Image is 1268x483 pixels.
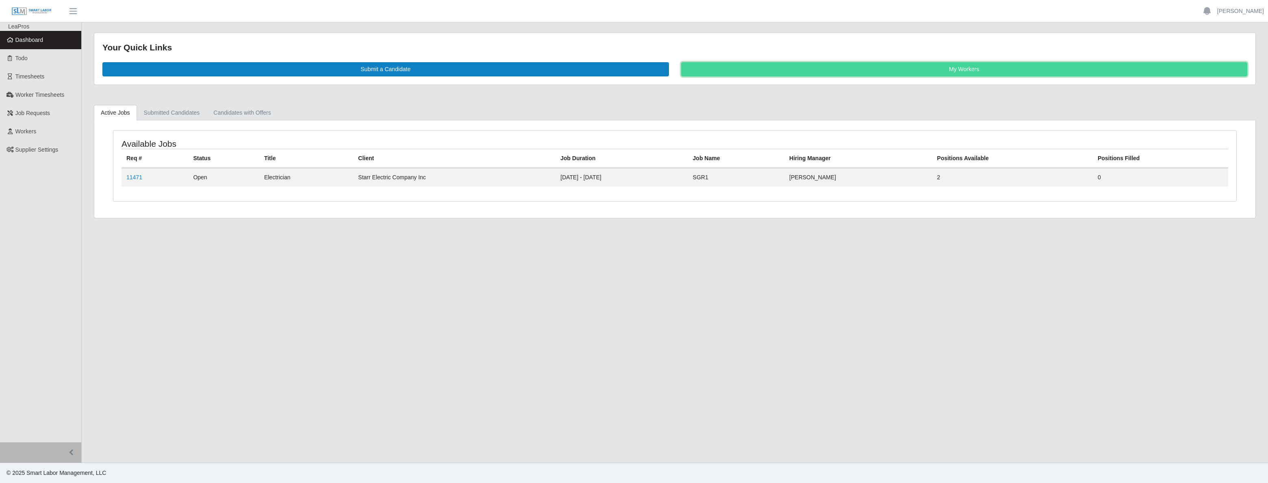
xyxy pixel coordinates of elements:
td: [DATE] - [DATE] [556,168,688,187]
span: Worker Timesheets [15,91,64,98]
span: Supplier Settings [15,146,59,153]
h4: Available Jobs [122,139,575,149]
a: Candidates with Offers [206,105,278,121]
th: Status [188,149,259,168]
th: Positions Filled [1093,149,1228,168]
a: [PERSON_NAME] [1217,7,1264,15]
span: Todo [15,55,28,61]
td: Open [188,168,259,187]
th: Client [353,149,556,168]
a: 11471 [126,174,142,181]
a: Submit a Candidate [102,62,669,76]
span: Job Requests [15,110,50,116]
span: Workers [15,128,37,135]
span: LeaPros [8,23,29,30]
td: Starr Electric Company Inc [353,168,556,187]
a: Submitted Candidates [137,105,207,121]
th: Title [259,149,353,168]
span: © 2025 Smart Labor Management, LLC [7,470,106,476]
th: Job Duration [556,149,688,168]
td: Electrician [259,168,353,187]
td: [PERSON_NAME] [784,168,932,187]
th: Positions Available [932,149,1093,168]
a: My Workers [681,62,1248,76]
span: Timesheets [15,73,45,80]
div: Your Quick Links [102,41,1247,54]
img: SLM Logo [11,7,52,16]
th: Job Name [688,149,785,168]
td: 0 [1093,168,1228,187]
a: Active Jobs [94,105,137,121]
td: SGR1 [688,168,785,187]
th: Req # [122,149,188,168]
span: Dashboard [15,37,43,43]
th: Hiring Manager [784,149,932,168]
td: 2 [932,168,1093,187]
